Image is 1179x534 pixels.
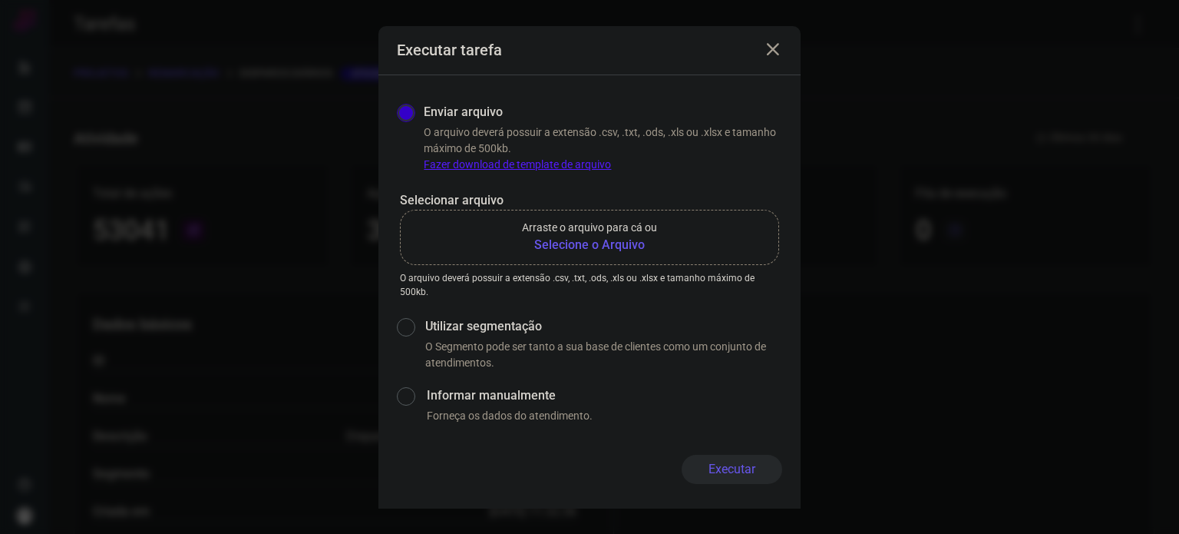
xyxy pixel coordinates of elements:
h3: Executar tarefa [397,41,502,59]
button: Executar [682,455,782,484]
a: Fazer download de template de arquivo [424,158,611,171]
label: Informar manualmente [427,386,782,405]
p: Selecionar arquivo [400,191,779,210]
p: O arquivo deverá possuir a extensão .csv, .txt, .ods, .xls ou .xlsx e tamanho máximo de 500kb. [424,124,782,173]
p: Forneça os dados do atendimento. [427,408,782,424]
p: O arquivo deverá possuir a extensão .csv, .txt, .ods, .xls ou .xlsx e tamanho máximo de 500kb. [400,271,779,299]
b: Selecione o Arquivo [522,236,657,254]
label: Enviar arquivo [424,103,503,121]
p: O Segmento pode ser tanto a sua base de clientes como um conjunto de atendimentos. [425,339,782,371]
label: Utilizar segmentação [425,317,782,336]
p: Arraste o arquivo para cá ou [522,220,657,236]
